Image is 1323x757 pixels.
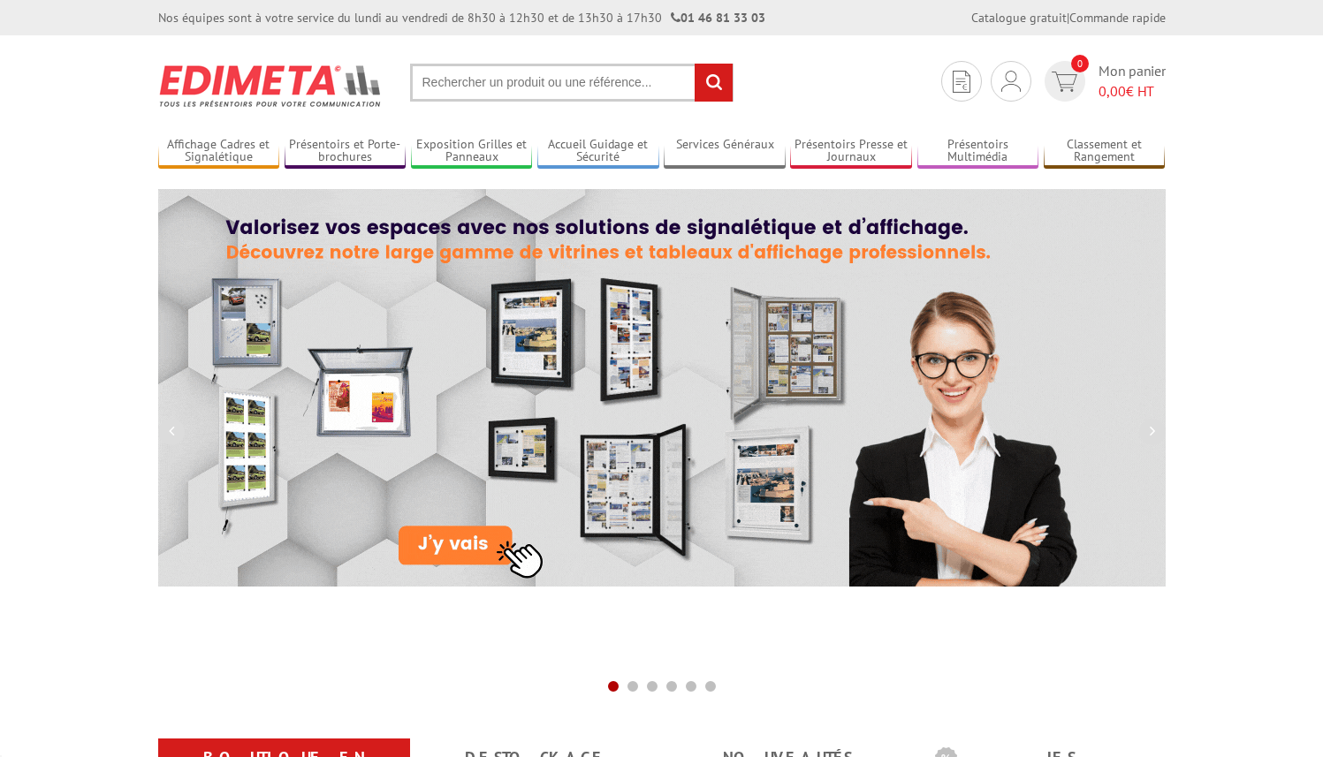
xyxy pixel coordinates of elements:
[285,137,407,166] a: Présentoirs et Porte-brochures
[664,137,786,166] a: Services Généraux
[158,53,384,118] img: Présentoir, panneau, stand - Edimeta - PLV, affichage, mobilier bureau, entreprise
[971,9,1166,26] div: |
[1071,55,1089,72] span: 0
[1099,81,1166,102] span: € HT
[917,137,1039,166] a: Présentoirs Multimédia
[1001,71,1021,92] img: devis rapide
[1099,61,1166,102] span: Mon panier
[695,64,733,102] input: rechercher
[1099,82,1126,100] span: 0,00
[158,137,280,166] a: Affichage Cadres et Signalétique
[953,71,970,93] img: devis rapide
[790,137,912,166] a: Présentoirs Presse et Journaux
[411,137,533,166] a: Exposition Grilles et Panneaux
[410,64,734,102] input: Rechercher un produit ou une référence...
[971,10,1067,26] a: Catalogue gratuit
[1040,61,1166,102] a: devis rapide 0 Mon panier 0,00€ HT
[1052,72,1077,92] img: devis rapide
[537,137,659,166] a: Accueil Guidage et Sécurité
[671,10,765,26] strong: 01 46 81 33 03
[1069,10,1166,26] a: Commande rapide
[1044,137,1166,166] a: Classement et Rangement
[158,9,765,26] div: Nos équipes sont à votre service du lundi au vendredi de 8h30 à 12h30 et de 13h30 à 17h30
